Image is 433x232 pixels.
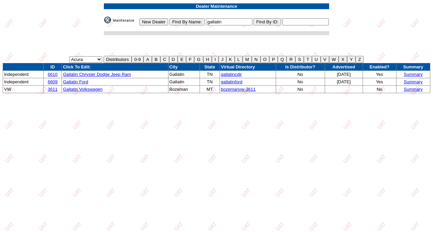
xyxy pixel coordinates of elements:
[63,87,102,92] a: Gallatin Volkswagen
[269,56,278,63] input: P
[297,79,303,84] span: No
[221,87,256,92] a: bozemanvw-3611
[295,56,304,63] input: S
[312,56,321,63] input: U
[220,63,276,71] td: Virtual Directory
[325,78,363,86] td: [DATE]
[178,56,186,63] input: E
[168,71,200,78] td: Gallatin
[104,17,138,23] img: maint.gif
[169,56,178,63] input: D
[404,79,423,84] a: Summary
[139,18,168,25] input: New Dealer
[276,63,325,71] td: Is Distributor?
[243,56,252,63] input: M
[200,86,220,93] td: MT
[339,56,347,63] input: X
[287,56,295,63] input: R
[221,72,242,77] a: gallatincdjr
[132,56,143,63] input: 0-9
[297,87,303,92] span: No
[219,56,226,63] input: J
[376,72,383,77] span: Yes
[43,63,62,71] td: ID
[104,56,132,63] input: Distributors
[152,56,160,63] input: B
[297,72,303,77] span: No
[235,56,243,63] input: L
[321,56,329,63] input: V
[3,71,44,78] td: Independent
[260,56,269,63] input: O
[62,63,168,71] td: Click To Edit:
[63,79,88,84] a: Gallatin Ford
[253,18,281,25] input: Find By ID:
[194,56,203,63] input: G
[376,79,383,84] span: Yes
[304,56,312,63] input: T
[48,87,58,92] a: 3611
[396,63,430,71] td: Summary
[329,56,339,63] input: W
[48,72,58,77] a: 6610
[3,86,44,93] td: VW
[200,71,220,78] td: TN
[48,79,58,84] a: 6609
[200,78,220,86] td: TN
[160,56,169,63] input: C
[221,79,243,84] a: gallatinford
[325,63,363,71] td: Advertised
[3,78,44,86] td: Independent
[377,87,382,92] span: No
[404,72,423,77] a: Summary
[200,63,220,71] td: State
[404,87,423,92] a: Summary
[186,56,194,63] input: F
[363,63,396,71] td: Enabled?
[347,56,356,63] input: Y
[168,63,200,71] td: City
[168,86,200,93] td: Bozeman
[203,56,212,63] input: H
[168,78,200,86] td: Gallatin
[252,56,260,63] input: N
[63,72,131,77] a: Gallatin Chrysler Dodge Jeep Ram
[226,56,235,63] input: K
[169,18,205,25] input: Find By Name:
[278,56,287,63] input: Q
[143,56,152,63] input: A
[325,71,363,78] td: [DATE]
[104,3,329,9] td: Dealer Maintenance
[356,56,364,63] input: Z
[212,56,219,63] input: I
